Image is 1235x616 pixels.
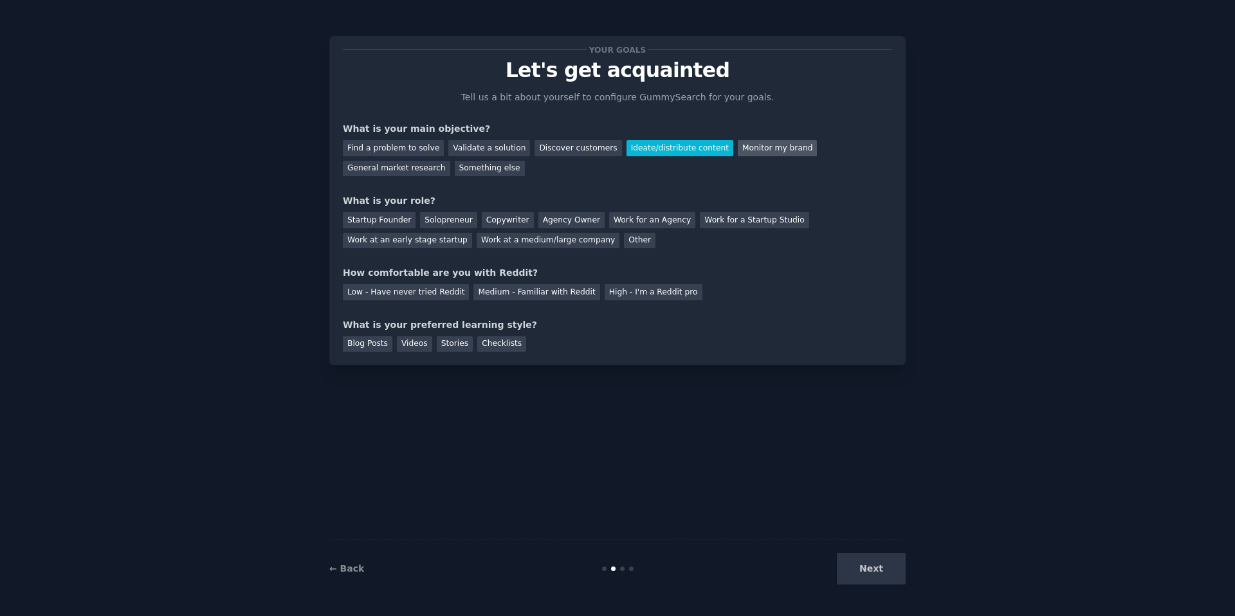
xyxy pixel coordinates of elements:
[609,212,695,228] div: Work for an Agency
[343,266,892,280] div: How comfortable are you with Reddit?
[535,140,621,156] div: Discover customers
[343,161,450,177] div: General market research
[437,336,473,352] div: Stories
[473,284,599,300] div: Medium - Familiar with Reddit
[624,233,655,249] div: Other
[455,91,780,104] p: Tell us a bit about yourself to configure GummySearch for your goals.
[738,140,817,156] div: Monitor my brand
[343,336,392,352] div: Blog Posts
[477,233,619,249] div: Work at a medium/large company
[343,140,444,156] div: Find a problem to solve
[397,336,432,352] div: Videos
[343,194,892,208] div: What is your role?
[420,212,477,228] div: Solopreneur
[343,59,892,82] p: Let's get acquainted
[343,318,892,332] div: What is your preferred learning style?
[448,140,530,156] div: Validate a solution
[455,161,525,177] div: Something else
[343,212,416,228] div: Startup Founder
[343,284,469,300] div: Low - Have never tried Reddit
[477,336,526,352] div: Checklists
[329,563,364,574] a: ← Back
[538,212,605,228] div: Agency Owner
[627,140,733,156] div: Ideate/distribute content
[587,43,648,57] span: Your goals
[482,212,534,228] div: Copywriter
[343,122,892,136] div: What is your main objective?
[605,284,702,300] div: High - I'm a Reddit pro
[343,233,472,249] div: Work at an early stage startup
[700,212,809,228] div: Work for a Startup Studio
